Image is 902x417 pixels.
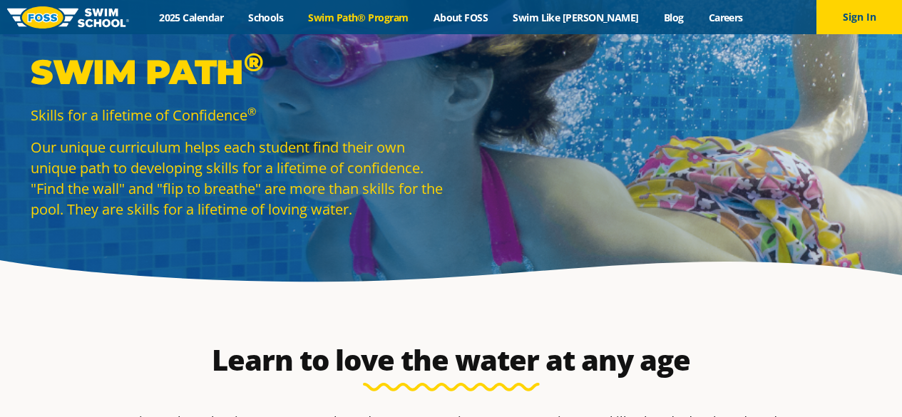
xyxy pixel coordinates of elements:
a: About FOSS [421,11,501,24]
a: Schools [236,11,296,24]
img: FOSS Swim School Logo [7,6,129,29]
a: Swim Like [PERSON_NAME] [501,11,652,24]
a: Careers [696,11,755,24]
a: Swim Path® Program [296,11,421,24]
a: 2025 Calendar [147,11,236,24]
sup: ® [244,46,263,78]
h2: Learn to love the water at any age [115,343,788,377]
p: Swim Path [31,51,444,93]
a: Blog [651,11,696,24]
p: Our unique curriculum helps each student find their own unique path to developing skills for a li... [31,137,444,220]
p: Skills for a lifetime of Confidence [31,105,444,125]
sup: ® [247,104,256,118]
